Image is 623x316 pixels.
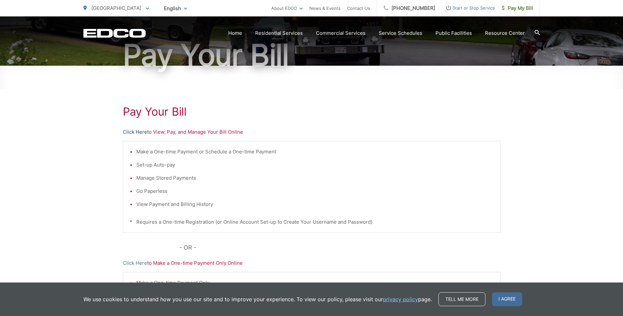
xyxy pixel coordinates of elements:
[83,39,540,72] h1: Pay Your Bill
[83,295,432,303] p: We use cookies to understand how you use our site and to improve your experience. To view our pol...
[347,4,370,12] a: Contact Us
[130,218,494,226] p: * Requires a One-time Registration (or Online Account Set-up to Create Your Username and Password)
[228,29,242,37] a: Home
[123,128,147,136] a: Click Here
[159,3,192,14] span: English
[485,29,525,37] a: Resource Center
[123,105,501,118] h1: Pay Your Bill
[438,292,485,306] a: Tell me more
[136,187,494,195] li: Go Paperless
[123,128,501,136] p: to View, Pay, and Manage Your Bill Online
[255,29,303,37] a: Residential Services
[123,259,147,267] a: Click Here
[136,148,494,156] li: Make a One-time Payment or Schedule a One-time Payment
[383,295,418,303] a: privacy policy
[136,279,494,287] li: Make a One-time Payment Only
[91,5,141,11] span: [GEOGRAPHIC_DATA]
[502,4,533,12] span: Pay My Bill
[309,4,341,12] a: News & Events
[316,29,366,37] a: Commercial Services
[435,29,472,37] a: Public Facilities
[379,29,422,37] a: Service Schedules
[123,259,501,267] p: to Make a One-time Payment Only Online
[136,200,494,208] li: View Payment and Billing History
[83,29,146,38] a: EDCD logo. Return to the homepage.
[179,243,501,253] p: - OR -
[136,161,494,169] li: Set-up Auto-pay
[271,4,303,12] a: About EDCO
[136,174,494,182] li: Manage Stored Payments
[492,292,522,306] span: I agree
